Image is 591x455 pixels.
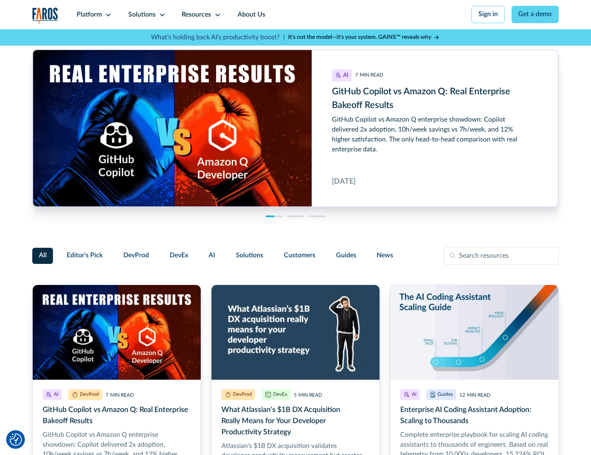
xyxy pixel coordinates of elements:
[123,251,149,261] span: DevProd
[67,251,103,261] span: Editor's Pick
[284,251,315,261] span: Customers
[151,33,285,43] p: What's holding back AI's productivity boost? |
[32,7,59,24] a: home
[288,33,440,42] a: It’s not the model—it’s your system. GAINS™ reveals why
[377,251,393,261] span: News
[10,433,22,446] button: Cookie Settings
[444,247,559,265] input: Search resources
[33,50,559,207] a: GitHub Copilot vs Amazon Q: Real Enterprise Bakeoff Results
[32,247,559,265] form: Filter Form
[336,251,356,261] span: Guides
[170,251,188,261] span: DevEx
[209,251,215,261] span: AI
[471,6,505,23] a: Sign in
[211,285,380,380] img: Developer scratching his head on a blue background
[512,6,559,23] a: Get a demo
[236,251,263,261] span: Solutions
[32,7,59,24] img: Logo of the analytics and reporting company Faros.
[33,50,559,207] div: cms-link
[33,285,201,380] img: Illustration of a boxing match of GitHub Copilot vs. Amazon Q. with real enterprise results.
[39,251,47,261] span: All
[128,10,156,20] div: Solutions
[182,10,211,20] div: Resources
[10,433,22,446] img: Revisit consent button
[288,34,431,40] strong: It’s not the model—it’s your system. GAINS™ reveals why
[77,10,102,20] div: Platform
[390,285,558,380] img: Illustration of hockey stick-like scaling from pilot to mass rollout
